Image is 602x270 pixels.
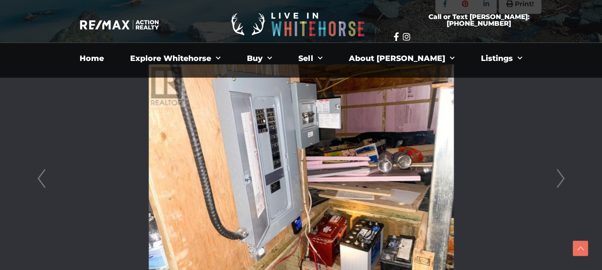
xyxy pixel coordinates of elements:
[291,49,329,68] a: Sell
[72,49,111,68] a: Home
[405,13,552,27] span: Call or Text [PERSON_NAME]: [PHONE_NUMBER]
[473,49,529,68] a: Listings
[341,49,461,68] a: About [PERSON_NAME]
[240,49,279,68] a: Buy
[39,49,563,68] nav: Menu
[123,49,228,68] a: Explore Whitehorse
[393,8,564,32] a: Call or Text [PERSON_NAME]: [PHONE_NUMBER]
